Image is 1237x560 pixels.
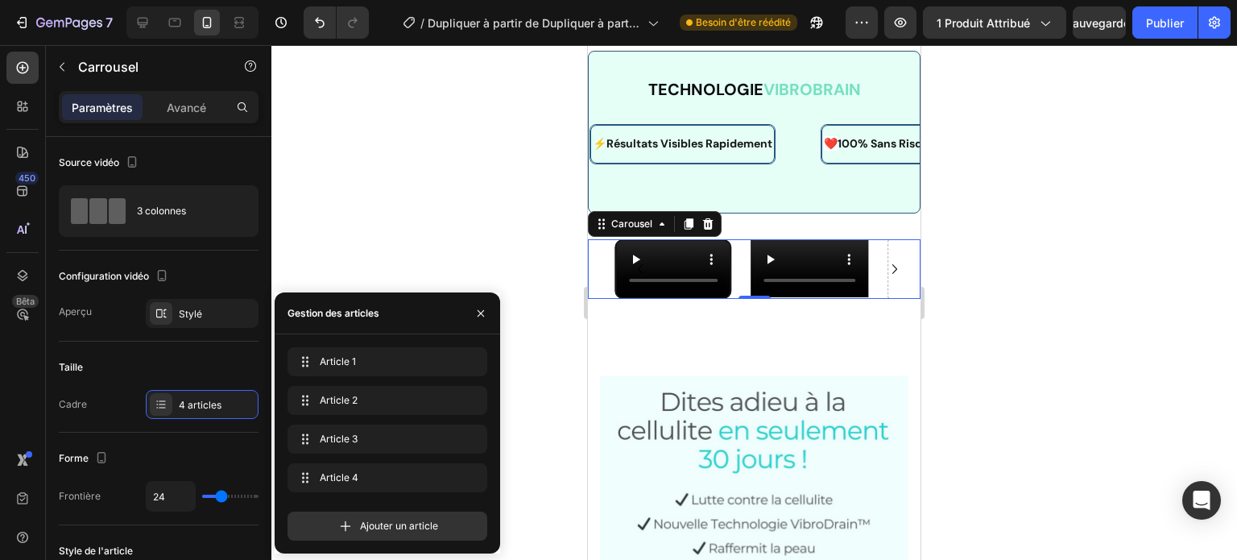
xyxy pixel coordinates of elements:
[137,205,186,217] font: 3 colonnes
[72,101,133,114] font: Paramètres
[696,16,791,28] font: Besoin d'être réédité
[420,16,424,30] font: /
[236,91,250,106] span: ❤️
[163,194,281,253] video: Video
[59,452,89,464] font: Forme
[20,172,68,186] div: Carousel
[59,361,83,373] font: Taille
[304,6,369,39] div: Annuler/Rétablir
[1132,6,1198,39] button: Publier
[320,471,358,483] font: Article 4
[179,308,202,320] font: Stylé
[360,520,438,532] font: Ajouter un article
[78,59,139,75] font: Carrousel
[320,433,358,445] font: Article 3
[923,6,1066,39] button: 1 produit attribué
[179,399,221,411] font: 4 articles
[1182,481,1221,520] div: Ouvrir Intercom Messenger
[16,296,35,307] font: Bêta
[320,394,358,406] font: Article 2
[78,57,215,77] p: Carrousel
[1146,16,1184,30] font: Publier
[59,156,119,168] font: Source vidéo
[19,172,35,184] font: 450
[937,16,1030,30] font: 1 produit attribué
[59,270,149,282] font: Configuration vidéo
[167,101,206,114] font: Avancé
[59,545,133,557] font: Style de l'article
[39,211,65,237] button: Carousel Back Arrow
[428,16,639,47] font: Dupliquer à partir de Dupliquer à partir de la page produit - [DATE] 00:06:13
[59,305,92,317] font: Aperçu
[59,490,101,502] font: Frontière
[288,307,379,319] font: Gestion des articles
[105,15,113,31] font: 7
[588,45,921,560] iframe: Zone de conception
[1065,16,1134,30] font: Sauvegarder
[59,398,87,410] font: Cadre
[28,196,143,253] video: Video
[6,6,120,39] button: 7
[1073,6,1126,39] button: Sauvegarder
[320,355,356,367] font: Article 1
[147,482,195,511] input: Auto
[294,211,320,237] button: Carousel Next Arrow
[236,89,434,109] p: 100% Sans Risque & Sans Douleur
